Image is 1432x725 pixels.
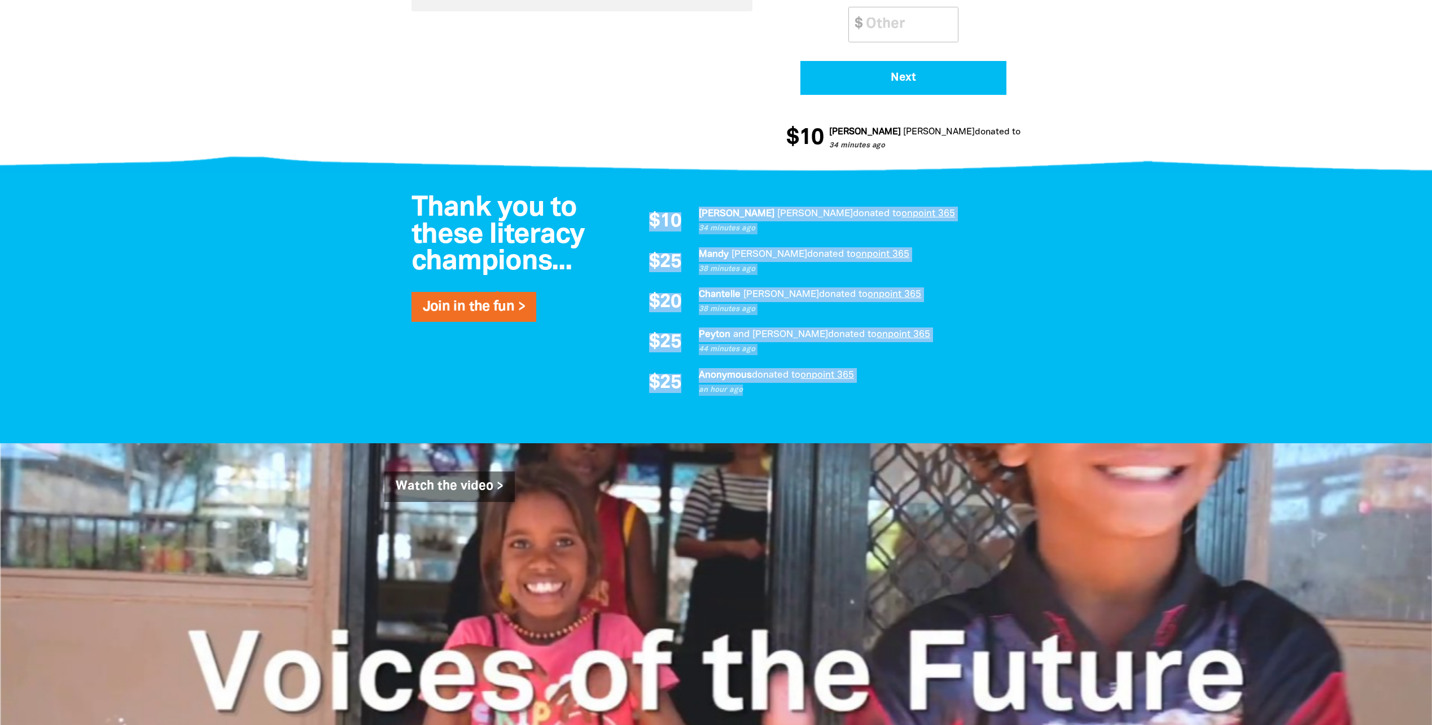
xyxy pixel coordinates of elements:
span: $25 [649,253,681,272]
em: [PERSON_NAME] [699,209,774,218]
span: $ [849,7,862,42]
a: Watch the video > [384,471,515,502]
p: 44 minutes ago [699,344,1009,355]
em: and [PERSON_NAME] [733,330,828,339]
input: Other [858,7,958,42]
em: Mandy [699,250,729,259]
span: Next [816,72,991,84]
span: donated to [807,250,856,259]
p: an hour ago [699,385,1009,396]
em: [PERSON_NAME] [903,128,974,136]
a: Join in the fun > [423,300,525,313]
span: donated to [819,290,868,299]
p: 34 minutes ago [829,141,1069,152]
p: 38 minutes ago [699,264,1009,275]
em: Chantelle [699,290,741,299]
span: donated to [974,128,1020,136]
p: 34 minutes ago [699,223,1009,234]
em: Anonymous [699,371,752,379]
span: Thank you to these literacy champions... [411,195,585,275]
p: 38 minutes ago [699,304,1009,315]
span: $10 [649,212,681,232]
span: donated to [828,330,877,339]
em: [PERSON_NAME] [829,128,900,136]
span: donated to [752,371,800,379]
em: [PERSON_NAME] [777,209,853,218]
em: [PERSON_NAME] [743,290,819,299]
a: onpoint 365 [856,250,909,259]
span: $25 [649,333,681,352]
a: onpoint 365 [1020,128,1069,136]
a: onpoint 365 [877,330,930,339]
em: [PERSON_NAME] [732,250,807,259]
a: onpoint 365 [901,209,955,218]
span: donated to [853,209,901,218]
a: onpoint 365 [868,290,921,299]
button: Pay with Credit Card [800,61,1006,95]
div: Paginated content [637,207,1009,399]
span: $10 [786,127,823,150]
div: Donation stream [786,120,1021,156]
span: $25 [649,374,681,393]
div: Donation stream [637,207,1009,399]
em: Peyton [699,330,730,339]
span: $20 [649,293,681,312]
a: onpoint 365 [800,371,854,379]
